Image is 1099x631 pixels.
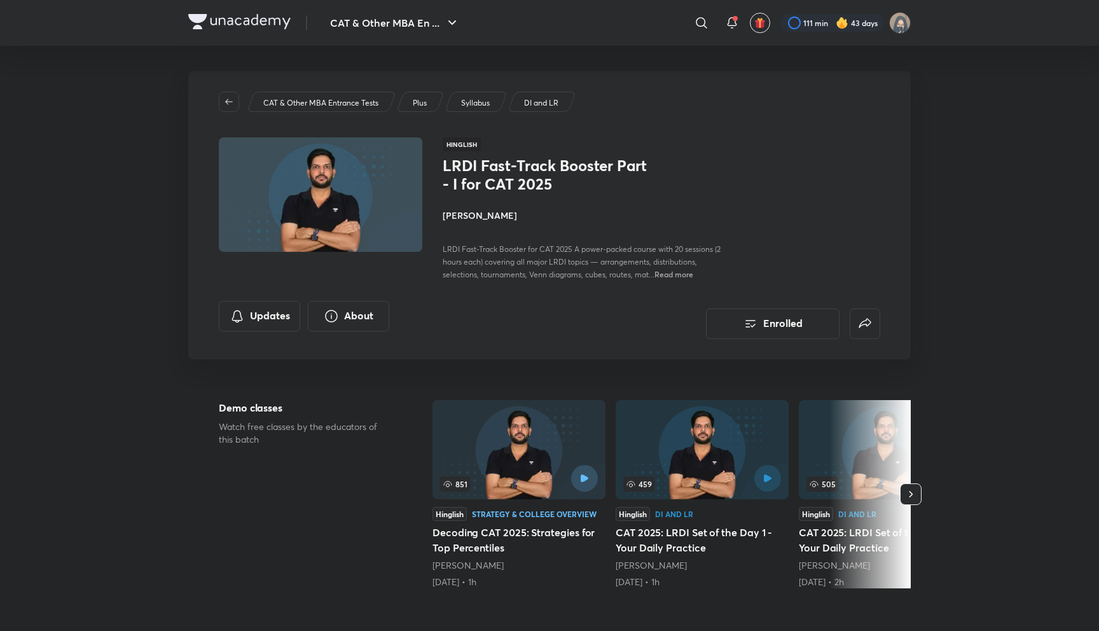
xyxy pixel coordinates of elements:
[308,301,389,331] button: About
[799,400,972,588] a: CAT 2025: LRDI Set of the Day 2 - Your Daily Practice
[432,559,504,571] a: [PERSON_NAME]
[461,97,490,109] p: Syllabus
[443,137,481,151] span: Hinglish
[799,559,972,572] div: Ravi Kumar
[616,400,789,588] a: 459HinglishDI and LRCAT 2025: LRDI Set of the Day 1 - Your Daily Practice[PERSON_NAME][DATE] • 1h
[850,309,880,339] button: false
[616,559,789,572] div: Ravi Kumar
[799,507,833,521] div: Hinglish
[322,10,467,36] button: CAT & Other MBA En ...
[263,97,378,109] p: CAT & Other MBA Entrance Tests
[750,13,770,33] button: avatar
[432,525,605,555] h5: Decoding CAT 2025: Strategies for Top Percentiles
[411,97,429,109] a: Plus
[754,17,766,29] img: avatar
[522,97,561,109] a: DI and LR
[440,476,470,492] span: 851
[219,301,300,331] button: Updates
[413,97,427,109] p: Plus
[188,14,291,32] a: Company Logo
[432,507,467,521] div: Hinglish
[219,400,392,415] h5: Demo classes
[616,559,687,571] a: [PERSON_NAME]
[443,244,721,279] span: LRDI Fast-Track Booster for CAT 2025 A power-packed course with 20 sessions (2 hours each) coveri...
[432,400,605,588] a: Decoding CAT 2025: Strategies for Top Percentiles
[432,576,605,588] div: 19th Apr • 1h
[655,510,693,518] div: DI and LR
[459,97,492,109] a: Syllabus
[524,97,558,109] p: DI and LR
[799,559,870,571] a: [PERSON_NAME]
[443,209,728,222] h4: [PERSON_NAME]
[799,576,972,588] div: 9th May • 2h
[799,400,972,588] a: 505HinglishDI and LRCAT 2025: LRDI Set of the Day 2 - Your Daily Practice[PERSON_NAME][DATE] • 2h
[616,400,789,588] a: CAT 2025: LRDI Set of the Day 1 - Your Daily Practice
[217,136,424,253] img: Thumbnail
[654,269,693,279] span: Read more
[806,476,838,492] span: 505
[219,420,392,446] p: Watch free classes by the educators of this batch
[432,559,605,572] div: Ravi Kumar
[623,476,654,492] span: 459
[616,525,789,555] h5: CAT 2025: LRDI Set of the Day 1 - Your Daily Practice
[188,14,291,29] img: Company Logo
[261,97,381,109] a: CAT & Other MBA Entrance Tests
[706,309,840,339] button: Enrolled
[836,17,848,29] img: streak
[799,525,972,555] h5: CAT 2025: LRDI Set of the Day 2 - Your Daily Practice
[443,156,651,193] h1: LRDI Fast-Track Booster Part - I for CAT 2025
[472,510,597,518] div: Strategy & College Overview
[616,507,650,521] div: Hinglish
[616,576,789,588] div: 6th May • 1h
[889,12,911,34] img: Jarul Jangid
[432,400,605,588] a: 851HinglishStrategy & College OverviewDecoding CAT 2025: Strategies for Top Percentiles[PERSON_NA...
